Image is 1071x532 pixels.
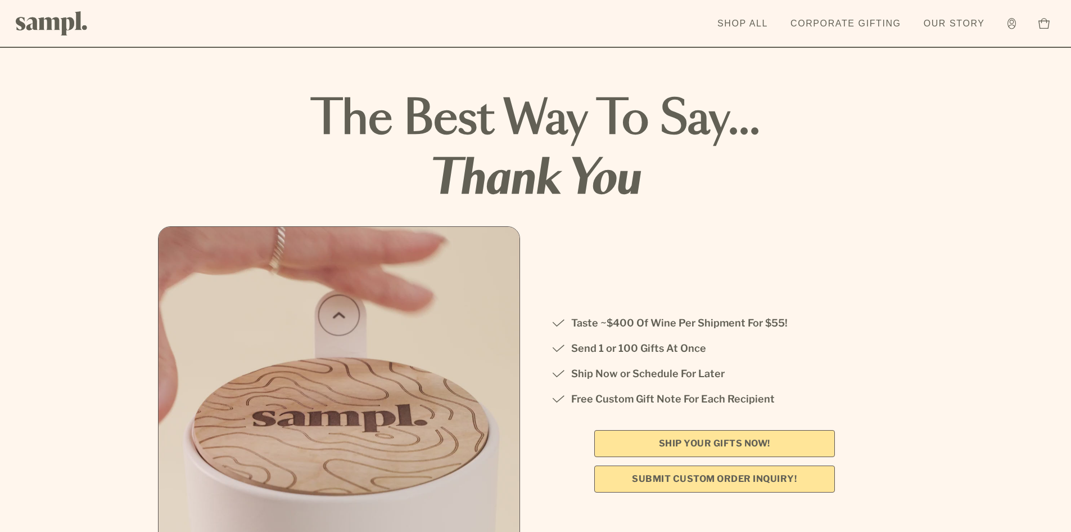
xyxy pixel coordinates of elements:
strong: thank you [158,150,914,209]
li: Ship Now or Schedule For Later [552,365,878,382]
a: Submit Custom Order Inquiry! [594,466,835,493]
img: Sampl logo [16,11,88,35]
li: Taste ~$400 Of Wine Per Shipment For $55! [552,315,878,332]
a: Our Story [918,11,991,36]
a: Shop All [712,11,774,36]
strong: The best way to say [311,97,760,142]
a: Corporate Gifting [785,11,907,36]
li: Free Custom Gift Note For Each Recipient [552,391,878,408]
a: SHIP YOUR GIFTS NOW! [594,430,835,457]
span: ... [728,97,760,142]
li: Send 1 or 100 Gifts At Once [552,340,878,357]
